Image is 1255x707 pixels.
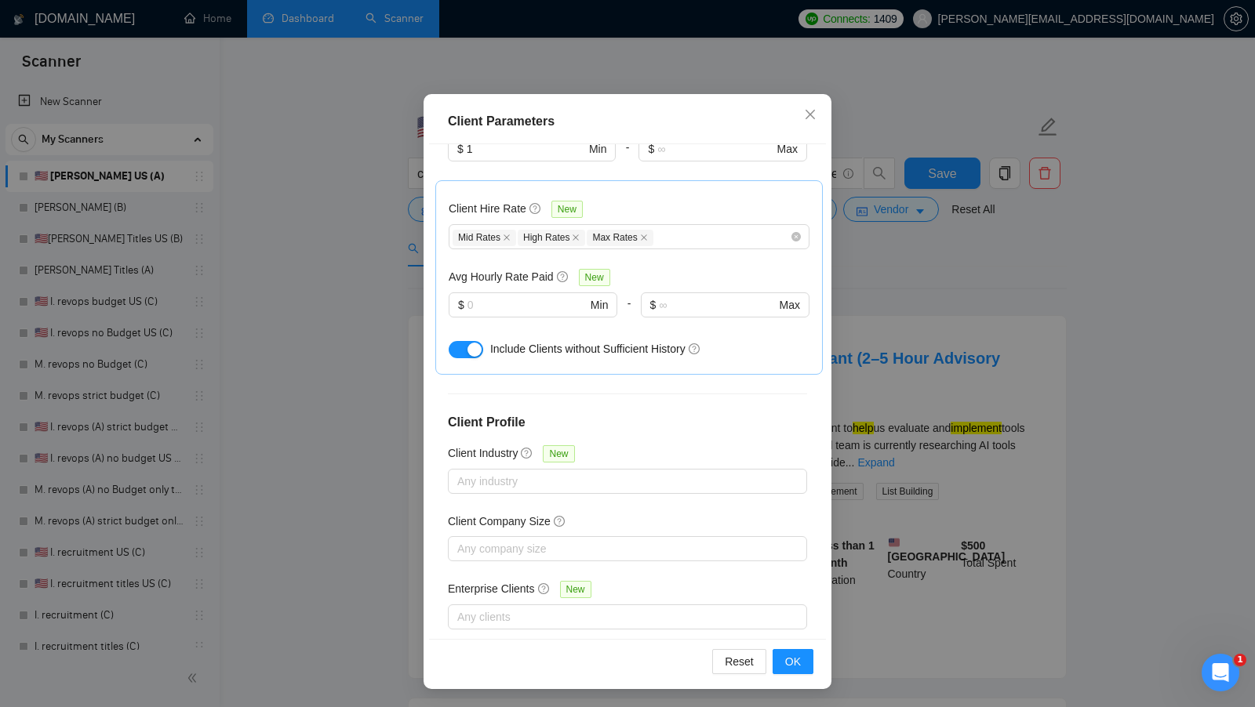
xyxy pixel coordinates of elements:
span: Reset [725,653,754,670]
button: Close [789,94,831,136]
h5: Client Company Size [448,513,551,530]
input: ∞ [659,296,776,314]
h5: Avg Hourly Rate Paid [449,268,554,285]
span: $ [648,140,654,158]
span: $ [650,296,657,314]
input: 0 [467,140,586,158]
span: 1 [1234,654,1246,666]
span: Min [591,296,609,314]
span: OK [785,653,801,670]
span: Min [589,140,607,158]
span: close [572,234,580,241]
div: - [617,292,640,336]
span: High Rates [518,230,585,246]
h5: Enterprise Clients [448,580,535,597]
span: New [551,201,583,218]
span: close-circle [791,232,801,241]
span: Mid Rates [453,230,516,246]
div: - [616,136,638,180]
h5: Client Industry [448,444,518,462]
span: question-circle [557,270,569,283]
span: New [579,269,610,286]
span: question-circle [538,582,551,595]
h4: Client Profile [448,413,807,432]
span: close [640,234,648,241]
span: close [503,234,511,241]
span: $ [457,140,464,158]
span: New [560,581,591,598]
span: Max Rates [587,230,653,246]
span: close [804,108,817,121]
span: question-circle [529,202,542,215]
span: question-circle [689,343,701,355]
span: question-circle [521,447,533,459]
span: Max [777,140,798,158]
span: Include Clients without Sufficient History [490,343,686,355]
div: Client Parameters [448,112,807,131]
span: question-circle [554,515,566,528]
input: ∞ [657,140,773,158]
button: OK [773,649,813,674]
iframe: Intercom live chat [1202,654,1239,691]
button: Reset [712,649,766,674]
span: Max [780,296,800,314]
span: $ [458,296,464,314]
input: 0 [467,296,587,314]
h5: Client Hire Rate [449,200,526,217]
span: New [543,445,574,462]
